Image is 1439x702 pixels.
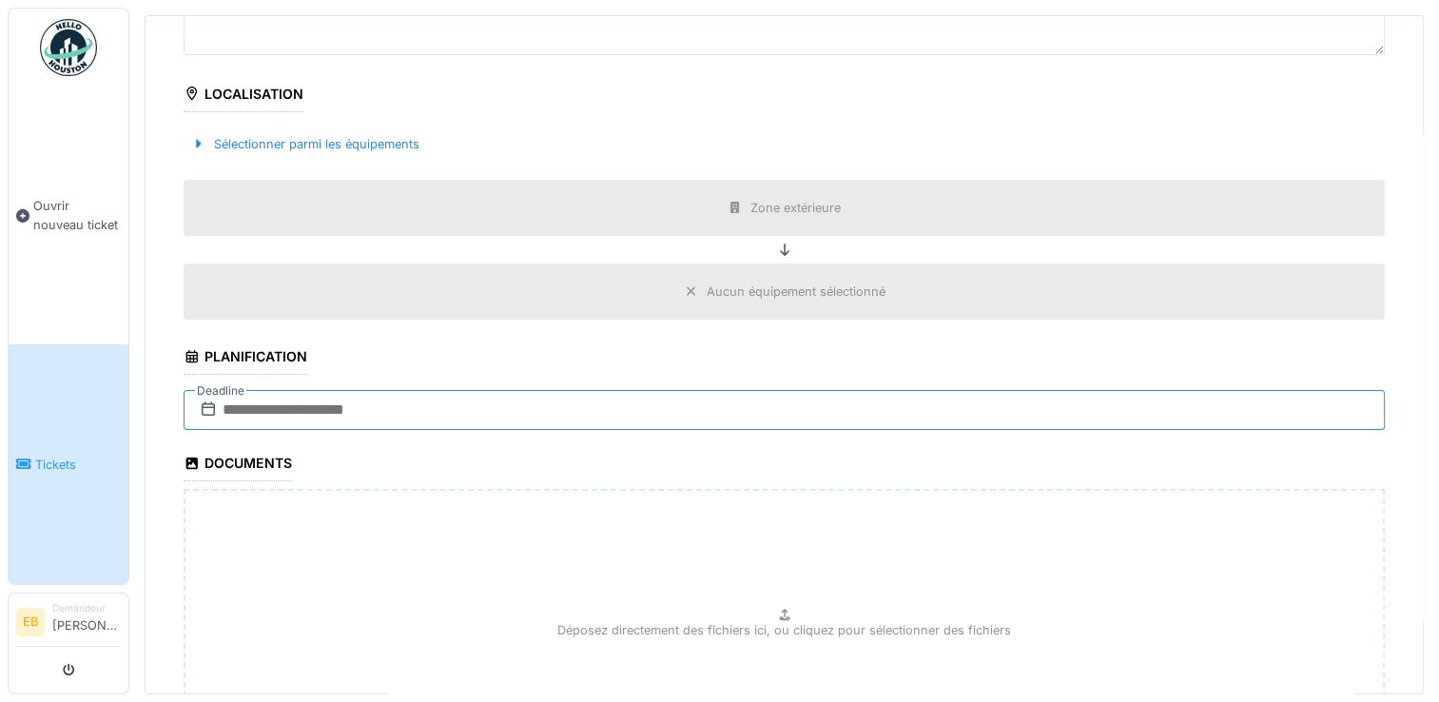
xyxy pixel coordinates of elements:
[750,199,841,217] div: Zone extérieure
[184,131,427,157] div: Sélectionner parmi les équipements
[184,342,307,375] div: Planification
[184,80,303,112] div: Localisation
[16,601,121,647] a: EB Demandeur[PERSON_NAME]
[33,197,121,233] span: Ouvrir nouveau ticket
[35,456,121,474] span: Tickets
[52,601,121,642] li: [PERSON_NAME]
[9,87,128,344] a: Ouvrir nouveau ticket
[40,19,97,76] img: Badge_color-CXgf-gQk.svg
[16,608,45,636] li: EB
[557,621,1011,639] p: Déposez directement des fichiers ici, ou cliquez pour sélectionner des fichiers
[707,283,885,301] div: Aucun équipement sélectionné
[9,344,128,584] a: Tickets
[195,380,246,401] label: Deadline
[52,601,121,615] div: Demandeur
[184,449,292,481] div: Documents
